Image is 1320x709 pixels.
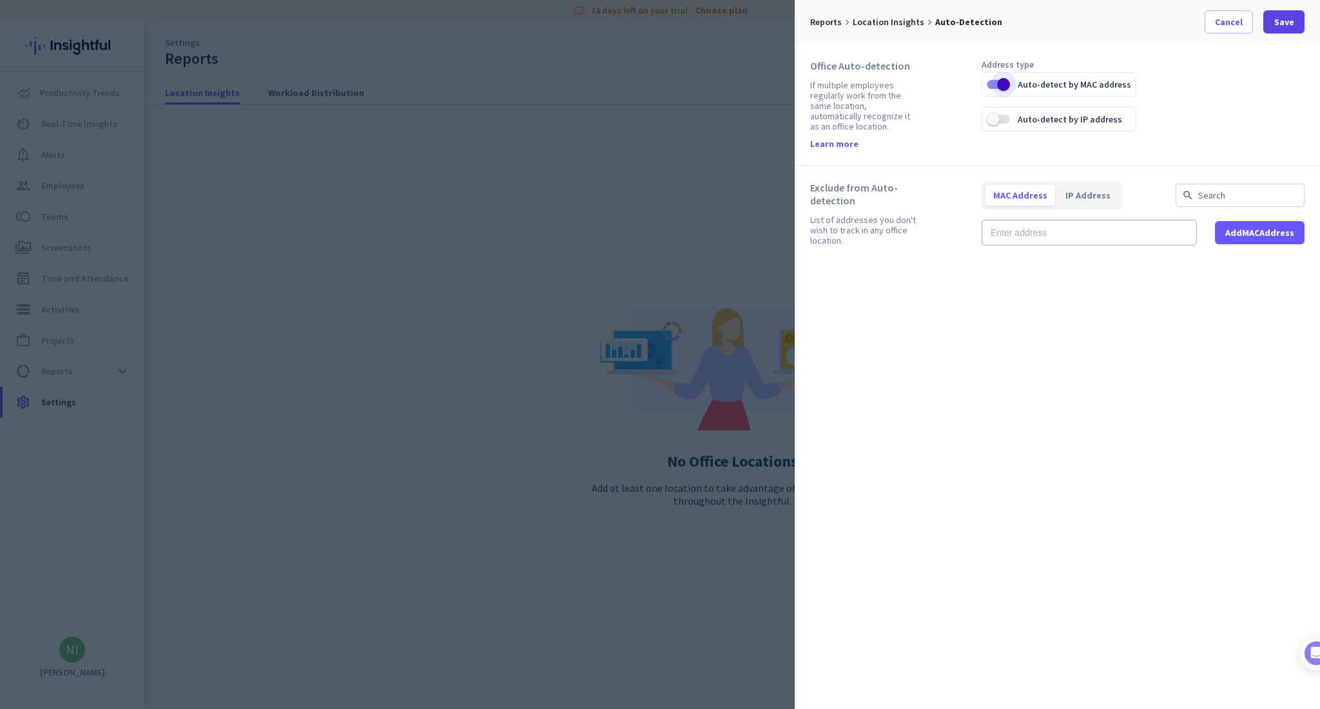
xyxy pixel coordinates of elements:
[985,185,1055,206] span: MAC Address
[924,17,935,28] i: keyboard_arrow_right
[982,220,1197,246] input: Enter address
[982,59,1034,70] div: Address type
[1263,10,1305,34] button: Save
[810,16,842,28] label: Reports
[853,16,924,28] label: Location Insights
[842,17,853,28] i: keyboard_arrow_right
[1058,185,1118,206] span: IP Address
[810,59,917,72] div: Office Auto-detection
[1215,221,1305,244] button: AddMACAddress
[1205,10,1253,34] button: Cancel
[810,215,917,246] div: List of addresses you don't wish to track in any office location.
[1215,15,1243,28] span: Cancel
[810,181,917,207] div: Exclude from Auto-detection
[1010,108,1136,131] label: Auto-detect by IP address
[810,80,917,131] div: If multiple employees regularly work from the same location, automatically recognize it as an off...
[1225,226,1294,239] span: Add MAC Address
[1176,184,1305,207] input: Search
[1182,189,1194,201] i: search
[1274,15,1294,28] span: Save
[810,139,859,148] a: Learn more
[1010,73,1136,96] label: Auto-detect by MAC address
[935,16,1002,28] label: Auto-detection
